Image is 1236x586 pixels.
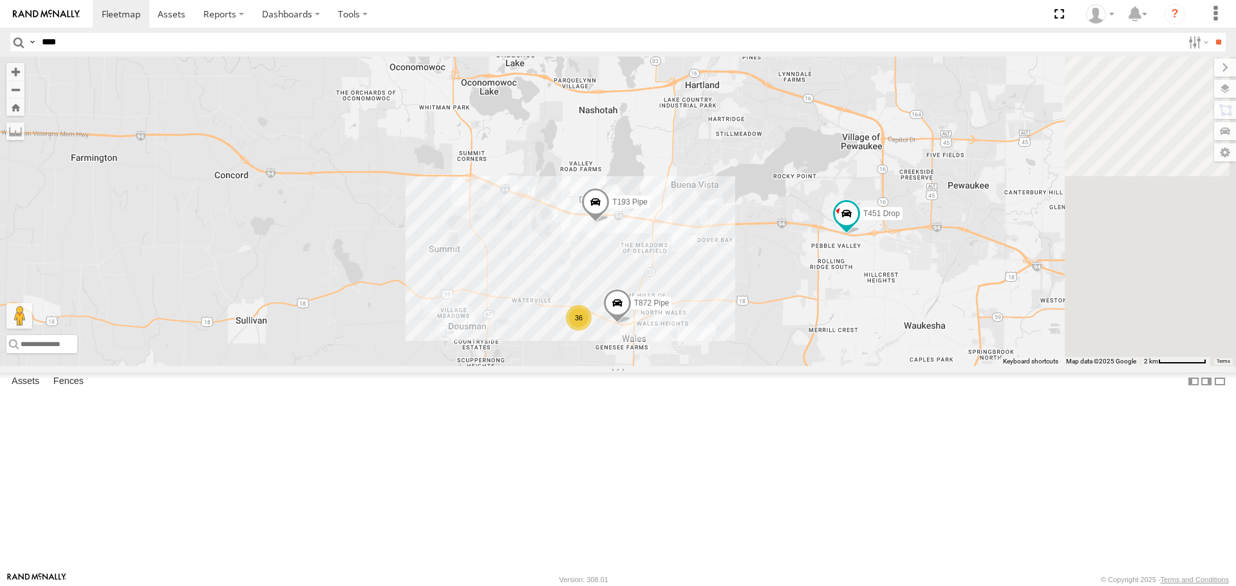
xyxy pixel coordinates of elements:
span: T451 Drop [863,209,900,218]
div: AJ Klotz [1081,5,1119,24]
i: ? [1165,4,1185,24]
button: Keyboard shortcuts [1003,357,1058,366]
label: Search Filter Options [1183,33,1211,51]
div: Version: 308.01 [559,576,608,583]
a: Visit our Website [7,573,66,586]
button: Zoom out [6,80,24,98]
button: Drag Pegman onto the map to open Street View [6,303,32,329]
button: Zoom in [6,63,24,80]
img: rand-logo.svg [13,10,80,19]
span: 2 km [1144,358,1158,365]
label: Map Settings [1214,143,1236,161]
div: 36 [566,305,592,331]
span: Map data ©2025 Google [1066,358,1136,365]
div: © Copyright 2025 - [1101,576,1229,583]
label: Fences [47,373,90,391]
button: Map Scale: 2 km per 71 pixels [1140,357,1210,366]
span: T872 Pipe [634,298,669,307]
label: Dock Summary Table to the Left [1187,372,1200,391]
button: Zoom Home [6,98,24,116]
a: Terms and Conditions [1161,576,1229,583]
label: Hide Summary Table [1213,372,1226,391]
span: T193 Pipe [612,197,648,206]
label: Dock Summary Table to the Right [1200,372,1213,391]
label: Search Query [27,33,37,51]
label: Assets [5,373,46,391]
a: Terms (opens in new tab) [1217,358,1230,363]
label: Measure [6,122,24,140]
